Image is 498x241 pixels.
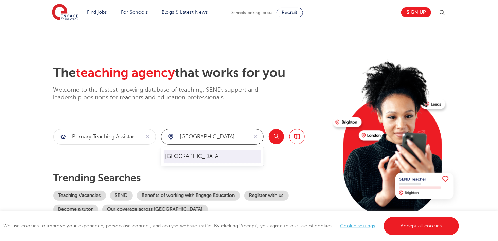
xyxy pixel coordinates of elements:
a: Teaching Vacancies [53,191,106,201]
span: teaching agency [76,66,175,80]
li: [GEOGRAPHIC_DATA] [164,150,261,163]
a: For Schools [121,10,148,15]
p: Trending searches [53,172,327,184]
button: Search [269,129,284,144]
img: Engage Education [52,4,78,21]
a: Benefits of working with Engage Education [137,191,240,201]
input: Submit [161,129,248,144]
button: Clear [140,129,156,144]
button: Clear [248,129,263,144]
a: Blogs & Latest News [162,10,208,15]
a: Sign up [401,7,431,17]
span: We use cookies to improve your experience, personalise content, and analyse website traffic. By c... [3,223,461,228]
a: SEND [110,191,133,201]
ul: Submit [164,150,261,163]
p: Welcome to the fastest-growing database of teaching, SEND, support and leadership positions for t... [53,86,278,102]
a: Accept all cookies [384,217,459,235]
a: Register with us [244,191,289,201]
span: Schools looking for staff [231,10,275,15]
a: Our coverage across [GEOGRAPHIC_DATA] [102,205,208,215]
span: Recruit [282,10,298,15]
a: Become a tutor [53,205,98,215]
h2: The that works for you [53,65,327,81]
div: Submit [161,129,264,145]
div: Submit [53,129,156,145]
a: Find jobs [87,10,107,15]
input: Submit [54,129,140,144]
a: Cookie settings [340,223,375,228]
a: Recruit [277,8,303,17]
